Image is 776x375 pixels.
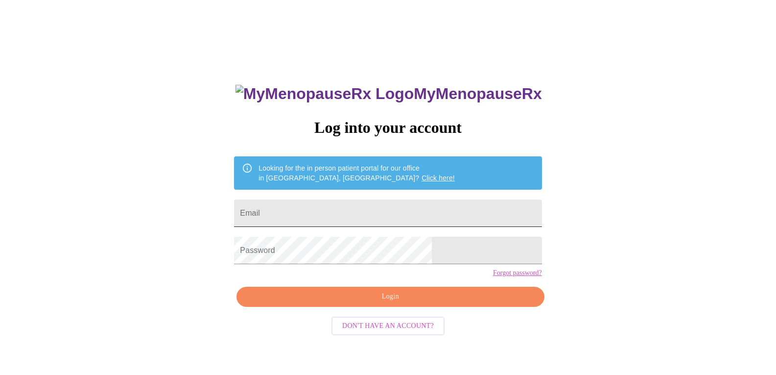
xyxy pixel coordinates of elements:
h3: Log into your account [234,119,541,137]
a: Click here! [422,174,455,182]
a: Don't have an account? [329,321,447,329]
span: Don't have an account? [342,320,434,332]
span: Login [248,291,533,303]
img: MyMenopauseRx Logo [235,85,414,103]
button: Login [236,287,544,307]
div: Looking for the in person patient portal for our office in [GEOGRAPHIC_DATA], [GEOGRAPHIC_DATA]? [259,159,455,187]
h3: MyMenopauseRx [235,85,542,103]
a: Forgot password? [493,269,542,277]
button: Don't have an account? [331,317,445,336]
